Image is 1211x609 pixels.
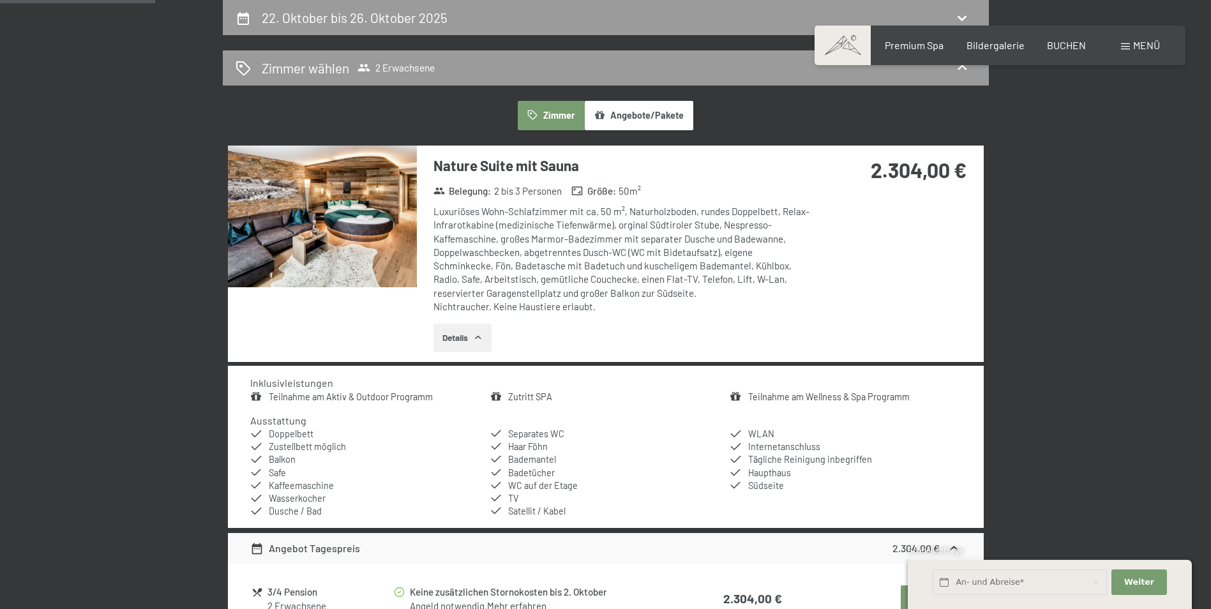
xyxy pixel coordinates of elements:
[1111,569,1166,596] button: Weiter
[508,493,518,504] span: TV
[269,454,296,465] span: Balkon
[619,184,641,198] span: 50 m²
[228,146,417,287] img: mss_renderimg.php
[508,506,566,516] span: Satellit / Kabel
[892,542,940,554] strong: 2.304,00 €
[262,10,448,26] h2: 22. Oktober bis 26. Oktober 2025
[269,391,433,402] a: Teilnahme am Aktiv & Outdoor Programm
[269,441,346,452] span: Zustellbett möglich
[1124,576,1154,588] span: Weiter
[433,205,813,313] div: Luxuriöses Wohn-Schlafzimmer mit ca. 50 m², Naturholzboden, rundes Doppelbett, Relax-Infrarotkabi...
[228,533,984,564] div: Angebot Tagespreis2.304,00 €
[508,441,548,452] span: Haar Föhn
[748,441,820,452] span: Internetanschluss
[508,480,578,491] span: WC auf der Etage
[433,156,813,176] h3: Nature Suite mit Sauna
[585,101,693,130] button: Angebote/Pakete
[357,61,435,74] span: 2 Erwachsene
[748,391,910,402] a: Teilnahme am Wellness & Spa Programm
[250,377,333,389] h4: Inklusivleistungen
[871,158,967,182] strong: 2.304,00 €
[433,324,492,352] button: Details
[269,428,313,439] span: Doppelbett
[748,454,872,465] span: Tägliche Reinigung inbegriffen
[269,493,326,504] span: Wasserkocher
[250,541,360,556] div: Angebot Tagespreis
[571,184,616,198] strong: Größe :
[269,480,334,491] span: Kaffeemaschine
[269,467,286,478] span: Safe
[508,428,564,439] span: Separates WC
[1047,39,1086,51] a: BUCHEN
[518,101,584,130] button: Zimmer
[748,480,784,491] span: Südseite
[267,585,392,599] div: 3/4 Pension
[885,39,944,51] a: Premium Spa
[508,467,555,478] span: Badetücher
[908,545,963,555] span: Schnellanfrage
[433,184,492,198] strong: Belegung :
[1133,39,1160,51] span: Menü
[269,506,322,516] span: Dusche / Bad
[748,467,791,478] span: Haupthaus
[967,39,1025,51] a: Bildergalerie
[748,428,774,439] span: WLAN
[262,59,349,77] h2: Zimmer wählen
[508,454,556,465] span: Bademantel
[508,391,552,402] a: Zutritt SPA
[250,414,306,426] h4: Ausstattung
[494,184,562,198] span: 2 bis 3 Personen
[723,591,782,606] strong: 2.304,00 €
[410,585,675,599] div: Keine zusätzlichen Stornokosten bis 2. Oktober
